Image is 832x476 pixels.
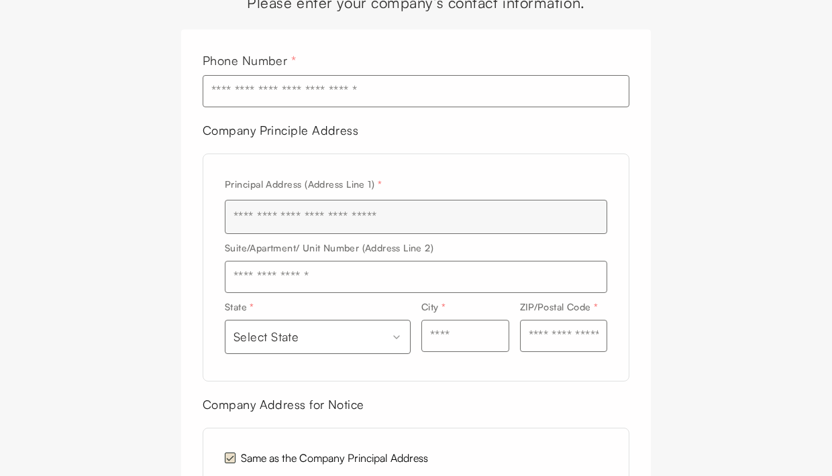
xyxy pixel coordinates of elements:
label: Principal Address (Address Line 1) [225,178,382,190]
label: Same as the Company Principal Address [241,450,428,466]
label: State [225,301,254,312]
label: Phone Number [203,53,296,68]
label: ZIP/Postal Code [520,301,599,312]
div: Company Principle Address [203,121,629,140]
div: Company Address for Notice [203,395,629,414]
label: City [421,301,446,312]
button: State [225,320,411,354]
label: Suite/Apartment/ Unit Number (Address Line 2) [225,242,433,253]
